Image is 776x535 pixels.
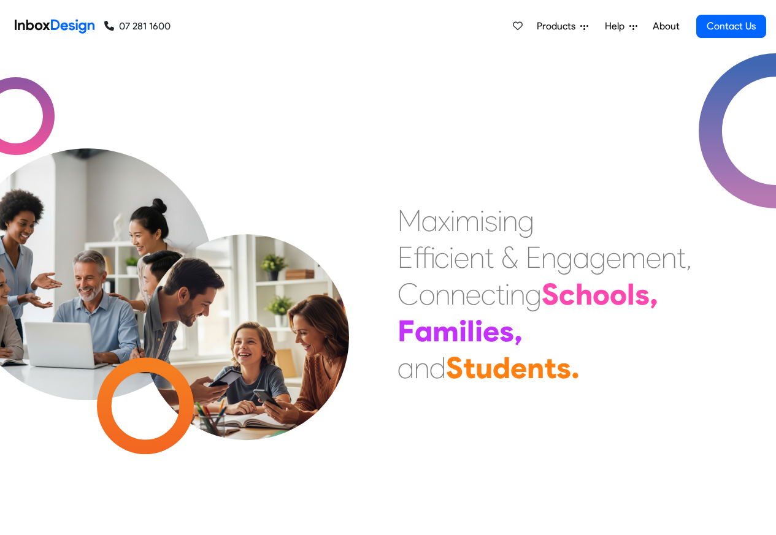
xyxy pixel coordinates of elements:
[605,19,629,34] span: Help
[446,350,580,385] strong: Students.
[532,14,593,39] a: Products
[104,19,171,34] a: 07 281 1600
[649,14,683,39] a: About
[696,15,766,38] a: Contact Us
[398,313,523,349] strong: Families,
[398,276,658,312] span: Connecting
[600,14,642,39] a: Help
[398,350,580,385] span: and
[398,240,692,275] span: Efficient & Engagement,
[398,203,534,238] span: Maximising
[118,209,375,466] img: parents_with_child.png
[537,19,580,34] span: Products
[542,276,658,312] strong: Schools,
